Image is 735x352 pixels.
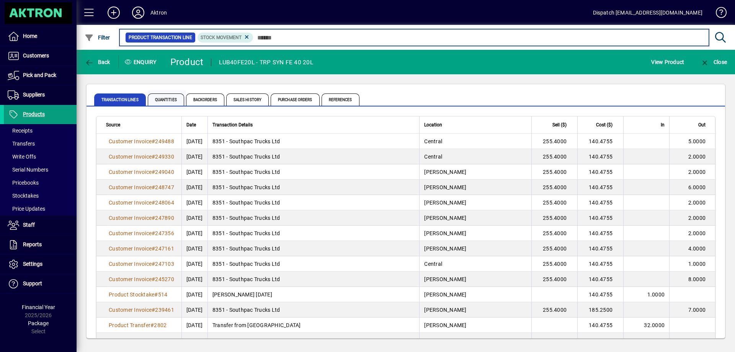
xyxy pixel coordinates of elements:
span: Back [85,59,110,65]
td: [DATE] [181,226,207,241]
span: 32.0000 [685,337,706,344]
td: [DATE] [181,210,207,226]
span: Product Stocktake [109,291,154,298]
td: [PERSON_NAME] [DATE] [207,287,420,302]
td: 140.4755 [577,241,623,256]
span: # [152,169,155,175]
a: Serial Numbers [4,163,77,176]
td: 140.4755 [577,287,623,302]
a: Reports [4,235,77,254]
td: [DATE] [181,241,207,256]
span: Staff [23,222,35,228]
td: 8351 - Southpac Trucks Ltd [207,210,420,226]
td: [DATE] [181,333,207,348]
span: 2.0000 [688,200,706,206]
span: Financial Year [22,304,55,310]
a: Customers [4,46,77,65]
a: Customer Invoice#249330 [106,152,177,161]
span: View Product [651,56,684,68]
span: # [152,138,155,144]
button: Filter [83,31,112,44]
span: Reports [23,241,42,247]
span: [PERSON_NAME] [424,307,466,313]
a: Customer Invoice#247161 [106,244,177,253]
td: [DATE] [181,180,207,195]
span: Out [698,121,706,129]
span: 248064 [155,200,174,206]
div: Sell ($) [536,121,573,129]
button: Profile [126,6,150,20]
span: 239461 [155,307,174,313]
span: 249040 [155,169,174,175]
td: 8351 - Southpac Trucks Ltd [207,149,420,164]
a: Customer Invoice#247356 [106,229,177,237]
span: 8.0000 [688,276,706,282]
span: 32.0000 [644,322,665,328]
span: 6.0000 [688,184,706,190]
td: 140.4755 [577,226,623,241]
a: Home [4,27,77,46]
span: 2.0000 [688,230,706,236]
span: Serial Numbers [8,167,48,173]
td: 255.4000 [531,302,577,318]
td: [DATE] [181,287,207,302]
td: 255.4000 [531,149,577,164]
span: # [152,230,155,236]
td: 8351 - Southpac Trucks Ltd [207,180,420,195]
a: Customer Invoice#248064 [106,198,177,207]
span: Backorders [186,93,224,106]
a: Product Transfer#2802 [106,321,169,329]
td: 8351 - Southpac Trucks Ltd [207,256,420,272]
span: 248747 [155,184,174,190]
span: 5.0000 [688,138,706,144]
td: 8351 - Southpac Trucks Ltd [207,195,420,210]
span: [PERSON_NAME] [424,276,466,282]
span: Customer Invoice [109,276,152,282]
span: # [152,261,155,267]
td: Transfer to [PERSON_NAME] [207,333,420,348]
span: Close [700,59,727,65]
span: 249488 [155,138,174,144]
span: Cost ($) [596,121,612,129]
td: 140.4755 [577,318,623,333]
td: 255.4000 [531,256,577,272]
td: [DATE] [181,272,207,287]
td: 140.4755 [577,272,623,287]
td: 255.4000 [531,164,577,180]
span: 1.0000 [688,261,706,267]
td: 255.4000 [531,241,577,256]
button: Back [83,55,112,69]
td: [DATE] [181,164,207,180]
span: Product Transfer [109,337,150,344]
span: [PERSON_NAME] [424,184,466,190]
div: Source [106,121,177,129]
span: 247103 [155,261,174,267]
span: Customers [23,52,49,59]
span: # [152,276,155,282]
span: Customer Invoice [109,307,152,313]
a: Customer Invoice#239461 [106,306,177,314]
span: [PERSON_NAME] [424,215,466,221]
a: Price Updates [4,202,77,215]
span: Sales History [226,93,269,106]
a: Customer Invoice#249040 [106,168,177,176]
div: Aktron [150,7,167,19]
span: Quantities [148,93,184,106]
span: [PERSON_NAME] [424,246,466,252]
a: Customer Invoice#248747 [106,183,177,192]
td: 185.2500 [577,302,623,318]
a: Write Offs [4,150,77,163]
span: Pick and Pack [23,72,56,78]
span: Customer Invoice [109,215,152,221]
td: 140.4755 [577,333,623,348]
div: Enquiry [119,56,165,68]
span: [PERSON_NAME] [424,322,466,328]
button: Close [698,55,729,69]
div: Product [170,56,204,68]
td: 140.4755 [577,134,623,149]
span: [PERSON_NAME] [424,200,466,206]
a: Customer Invoice#245270 [106,275,177,283]
span: Stock movement [201,35,242,40]
div: Location [424,121,527,129]
td: 255.4000 [531,210,577,226]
